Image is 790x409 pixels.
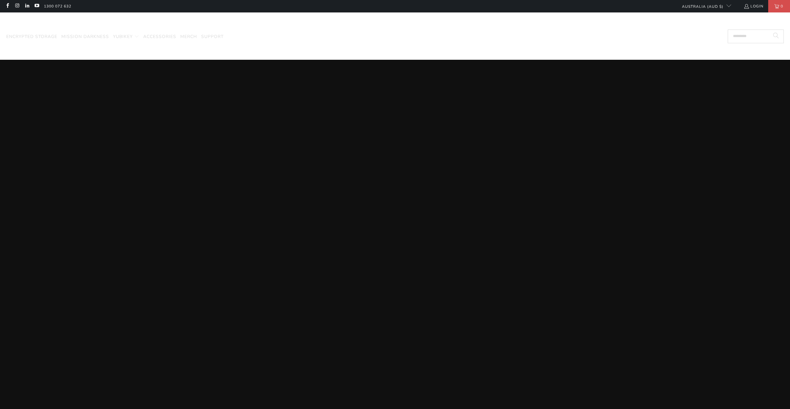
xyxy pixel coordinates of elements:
[728,30,784,43] input: Search...
[5,4,10,9] a: Trust Panda Australia on Facebook
[180,30,197,44] a: Merch
[768,30,784,43] button: Search
[14,4,20,9] a: Trust Panda Australia on Instagram
[44,3,71,10] a: 1300 072 632
[363,16,427,28] img: Trust Panda Australia
[113,30,139,44] summary: YubiKey
[113,34,133,40] span: YubiKey
[24,4,30,9] a: Trust Panda Australia on LinkedIn
[6,30,57,44] a: Encrypted Storage
[744,3,764,10] a: Login
[201,30,224,44] a: Support
[61,30,109,44] a: Mission Darkness
[6,30,224,44] nav: Translation missing: en.navigation.header.main_nav
[180,34,197,40] span: Merch
[143,34,176,40] span: Accessories
[61,34,109,40] span: Mission Darkness
[201,34,224,40] span: Support
[143,30,176,44] a: Accessories
[6,34,57,40] span: Encrypted Storage
[34,4,39,9] a: Trust Panda Australia on YouTube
